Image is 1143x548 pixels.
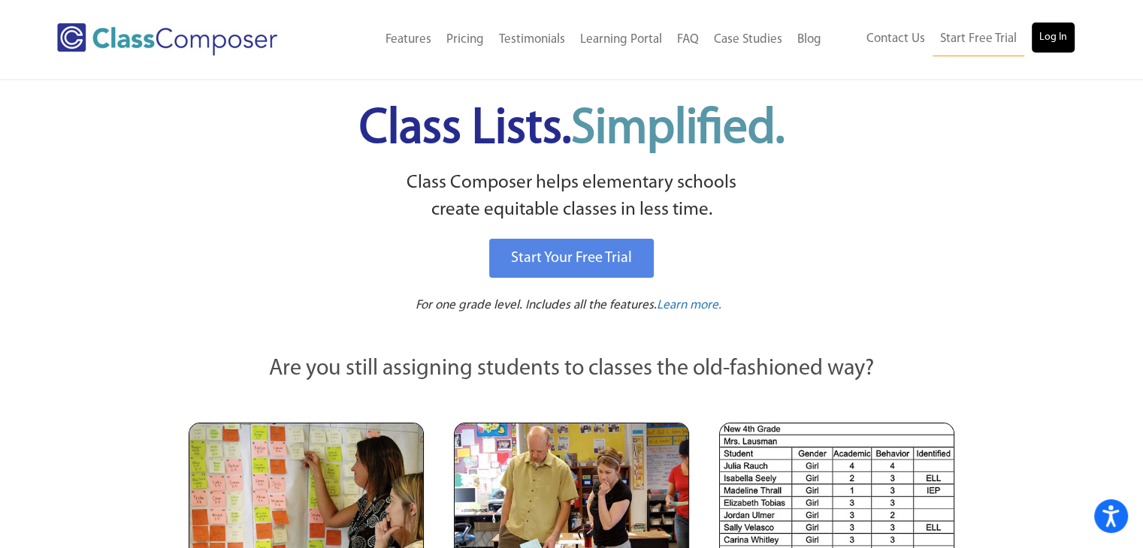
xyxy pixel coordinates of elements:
nav: Header Menu [829,23,1075,56]
a: Case Studies [706,23,790,56]
span: Learn more. [657,299,721,312]
a: Start Your Free Trial [489,239,654,278]
a: Learn more. [657,297,721,315]
p: Are you still assigning students to classes the old-fashioned way? [189,353,955,386]
p: Class Composer helps elementary schools create equitable classes in less time. [186,170,957,224]
a: Testimonials [491,23,573,56]
span: For one grade level. Includes all the features. [416,299,657,312]
a: Blog [790,23,829,56]
span: Start Your Free Trial [511,251,632,266]
a: Start Free Trial [933,23,1024,56]
span: Class Lists. [359,105,785,154]
span: Simplified. [571,105,785,154]
a: Log In [1032,23,1075,53]
a: FAQ [670,23,706,56]
img: Class Composer [57,23,277,56]
a: Pricing [439,23,491,56]
a: Contact Us [859,23,933,56]
a: Features [378,23,439,56]
a: Learning Portal [573,23,670,56]
nav: Header Menu [325,23,828,56]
